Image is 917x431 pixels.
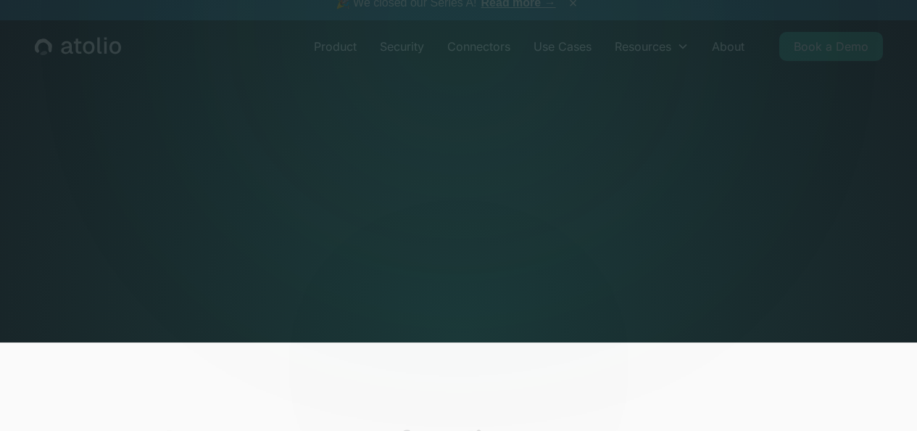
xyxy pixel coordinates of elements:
a: Use Cases [522,32,603,61]
a: About [700,32,756,61]
div: Resources [615,38,671,55]
a: Security [368,32,436,61]
a: Connectors [436,32,522,61]
a: Product [302,32,368,61]
div: Resources [603,32,700,61]
a: home [35,37,121,56]
a: Book a Demo [779,32,883,61]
